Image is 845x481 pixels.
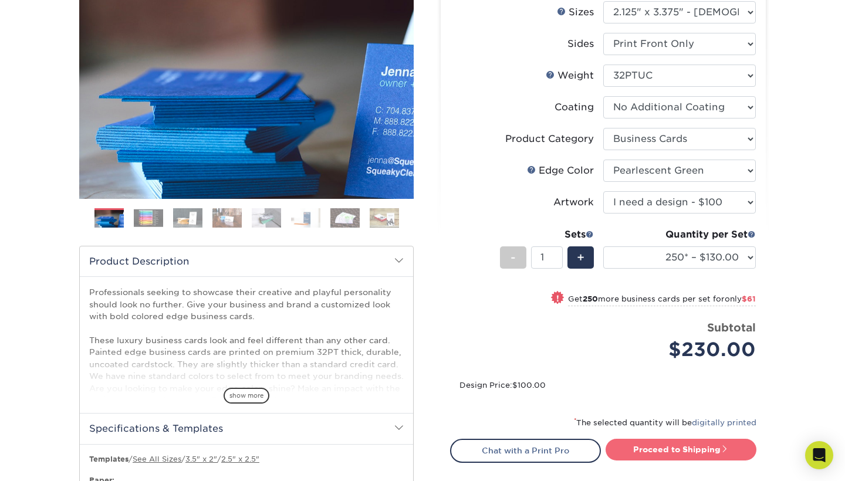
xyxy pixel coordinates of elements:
[370,208,399,228] img: Business Cards 08
[742,294,756,303] span: $61
[505,132,594,146] div: Product Category
[603,228,756,242] div: Quantity per Set
[291,208,320,228] img: Business Cards 06
[133,455,181,463] a: See All Sizes
[557,5,594,19] div: Sizes
[556,292,559,304] span: !
[89,455,129,463] b: Templates
[692,418,756,427] a: digitally printed
[330,208,360,228] img: Business Cards 07
[221,455,259,463] a: 2.5" x 2.5"
[527,164,594,178] div: Edge Color
[568,294,756,306] small: Get more business cards per set for
[707,321,756,334] strong: Subtotal
[212,208,242,228] img: Business Cards 04
[80,413,413,443] h2: Specifications & Templates
[500,228,594,242] div: Sets
[805,441,833,469] div: Open Intercom Messenger
[583,294,598,303] strong: 250
[252,208,281,228] img: Business Cards 05
[553,195,594,209] div: Artwork
[459,381,546,389] small: Design Price:
[80,246,413,276] h2: Product Description
[512,381,546,389] span: $100.00
[134,209,163,227] img: Business Cards 02
[574,418,756,427] small: The selected quantity will be
[185,455,217,463] a: 3.5" x 2"
[450,439,601,462] a: Chat with a Print Pro
[577,249,584,266] span: +
[224,388,269,404] span: show more
[606,439,756,460] a: Proceed to Shipping
[94,204,124,233] img: Business Cards 01
[612,336,756,364] div: $230.00
[511,249,516,266] span: -
[725,294,756,303] span: only
[567,37,594,51] div: Sides
[173,208,202,228] img: Business Cards 03
[546,69,594,83] div: Weight
[555,100,594,114] div: Coating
